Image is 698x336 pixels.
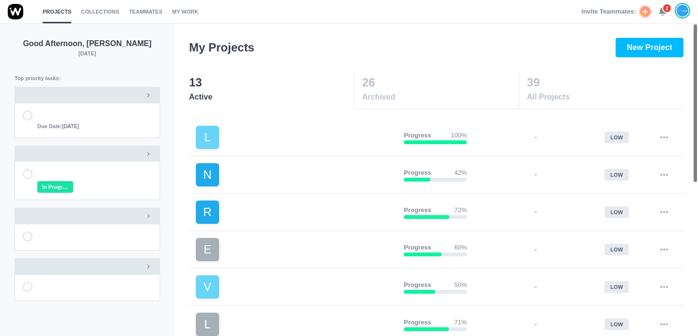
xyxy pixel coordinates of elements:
p: - [535,170,537,180]
p: Good Afternoon, [PERSON_NAME] [15,38,160,50]
span: Active [189,91,353,103]
p: 26 [362,74,518,91]
span: [DATE] [37,122,79,131]
span: 2 [662,3,672,13]
h3: My Projects [189,39,254,56]
span: Invite Teammates: [582,7,636,17]
p: Progress [404,318,431,327]
p: 72% [454,205,467,215]
p: Progress [404,243,431,252]
div: E [196,238,219,261]
div: low [604,169,629,181]
a: V [196,275,396,299]
div: low [604,244,629,256]
div: low [604,206,629,218]
div: V [196,275,219,299]
p: 42% [454,168,467,178]
div: low [604,319,629,331]
p: 50% [454,280,467,290]
span: All Projects [527,91,682,103]
p: 60% [454,243,467,252]
p: Progress [404,205,431,215]
div: L [196,313,219,336]
strong: Due Date: [37,123,62,129]
span: Archived [362,91,518,103]
p: Top priority tasks: [15,74,160,83]
span: In Progress [37,181,73,193]
p: 100% [451,131,467,140]
p: [DATE] [15,50,160,58]
p: Progress [404,168,431,178]
p: - [535,207,537,217]
button: New Project [616,38,683,57]
div: low [604,281,629,293]
p: - [535,282,537,292]
div: R [196,201,219,224]
p: - [535,133,537,142]
p: 71% [454,318,467,327]
p: 13 [189,74,353,91]
a: E [196,238,396,261]
a: R [196,201,396,224]
a: L [196,126,396,149]
p: Progress [404,131,431,140]
p: Progress [404,280,431,290]
img: winio [8,4,23,19]
a: N [196,163,396,186]
div: N [196,163,219,186]
div: L [196,126,219,149]
div: low [604,132,629,144]
p: - [535,319,537,329]
img: João Tosta [677,4,688,17]
p: - [535,245,537,254]
a: L [196,313,396,336]
p: 39 [527,74,682,91]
